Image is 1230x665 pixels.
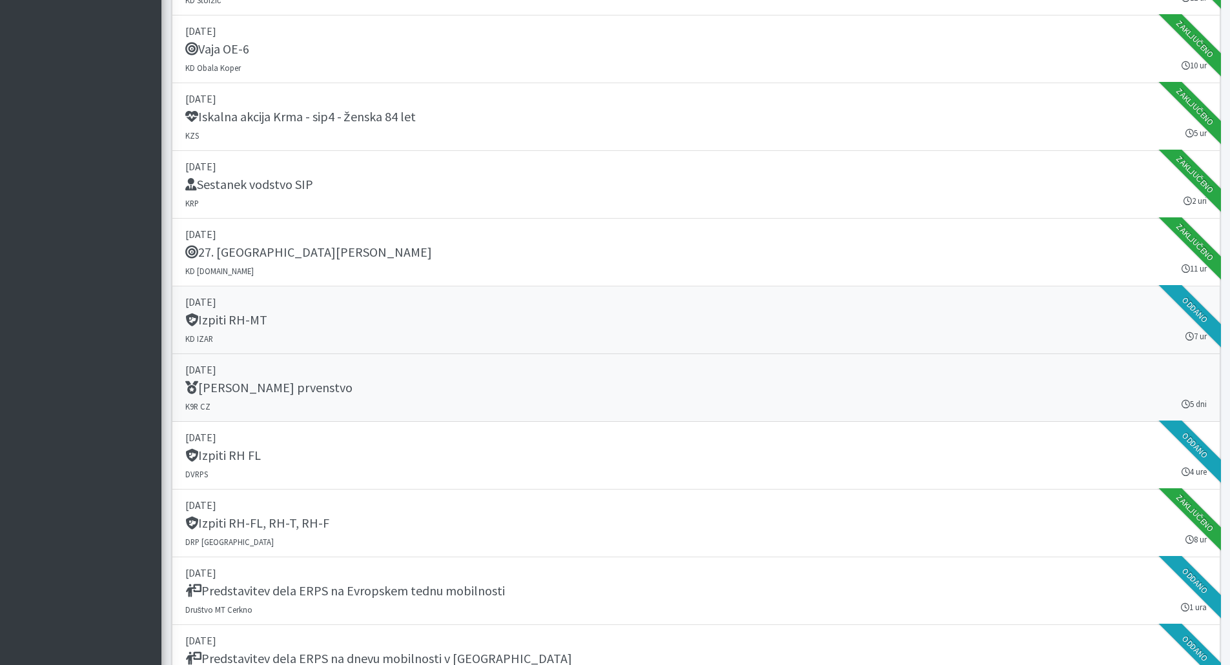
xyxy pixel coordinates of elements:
[185,177,313,192] h5: Sestanek vodstvo SIP
[185,633,1207,648] p: [DATE]
[185,537,274,547] small: DRP [GEOGRAPHIC_DATA]
[185,583,505,599] h5: Predstavitev dela ERPS na Evropskem tednu mobilnosti
[185,159,1207,174] p: [DATE]
[185,430,1207,445] p: [DATE]
[185,226,1207,242] p: [DATE]
[185,23,1207,39] p: [DATE]
[185,604,252,615] small: Društvo MT Cerkno
[172,219,1220,286] a: [DATE] 27. [GEOGRAPHIC_DATA][PERSON_NAME] KD [DOMAIN_NAME] 11 ur Zaključeno
[172,286,1220,354] a: [DATE] Izpiti RH-MT KD IZAR 7 ur Oddano
[185,266,254,276] small: KD [DOMAIN_NAME]
[185,294,1207,310] p: [DATE]
[172,354,1220,422] a: [DATE] [PERSON_NAME] prvenstvo K9R CZ 5 dni
[185,515,329,531] h5: Izpiti RH-FL, RH-T, RH-F
[185,380,353,395] h5: [PERSON_NAME] prvenstvo
[172,15,1220,83] a: [DATE] Vaja OE-6 KD Obala Koper 10 ur Zaključeno
[185,91,1207,106] p: [DATE]
[185,198,199,208] small: KRP
[172,490,1220,557] a: [DATE] Izpiti RH-FL, RH-T, RH-F DRP [GEOGRAPHIC_DATA] 8 ur Zaključeno
[185,63,241,73] small: KD Obala Koper
[172,422,1220,490] a: [DATE] Izpiti RH FL DVRPS 4 ure Oddano
[185,130,199,141] small: KZS
[172,151,1220,219] a: [DATE] Sestanek vodstvo SIP KRP 2 uri Zaključeno
[172,83,1220,151] a: [DATE] Iskalna akcija Krma - sip4 - ženska 84 let KZS 5 ur Zaključeno
[185,41,249,57] h5: Vaja OE-6
[185,497,1207,513] p: [DATE]
[1182,398,1207,410] small: 5 dni
[185,109,416,124] h5: Iskalna akcija Krma - sip4 - ženska 84 let
[185,448,261,463] h5: Izpiti RH FL
[185,312,267,328] h5: Izpiti RH-MT
[185,401,210,412] small: K9R CZ
[185,362,1207,377] p: [DATE]
[185,565,1207,581] p: [DATE]
[185,469,208,479] small: DVRPS
[172,557,1220,625] a: [DATE] Predstavitev dela ERPS na Evropskem tednu mobilnosti Društvo MT Cerkno 1 ura Oddano
[185,333,213,344] small: KD IZAR
[185,244,432,260] h5: 27. [GEOGRAPHIC_DATA][PERSON_NAME]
